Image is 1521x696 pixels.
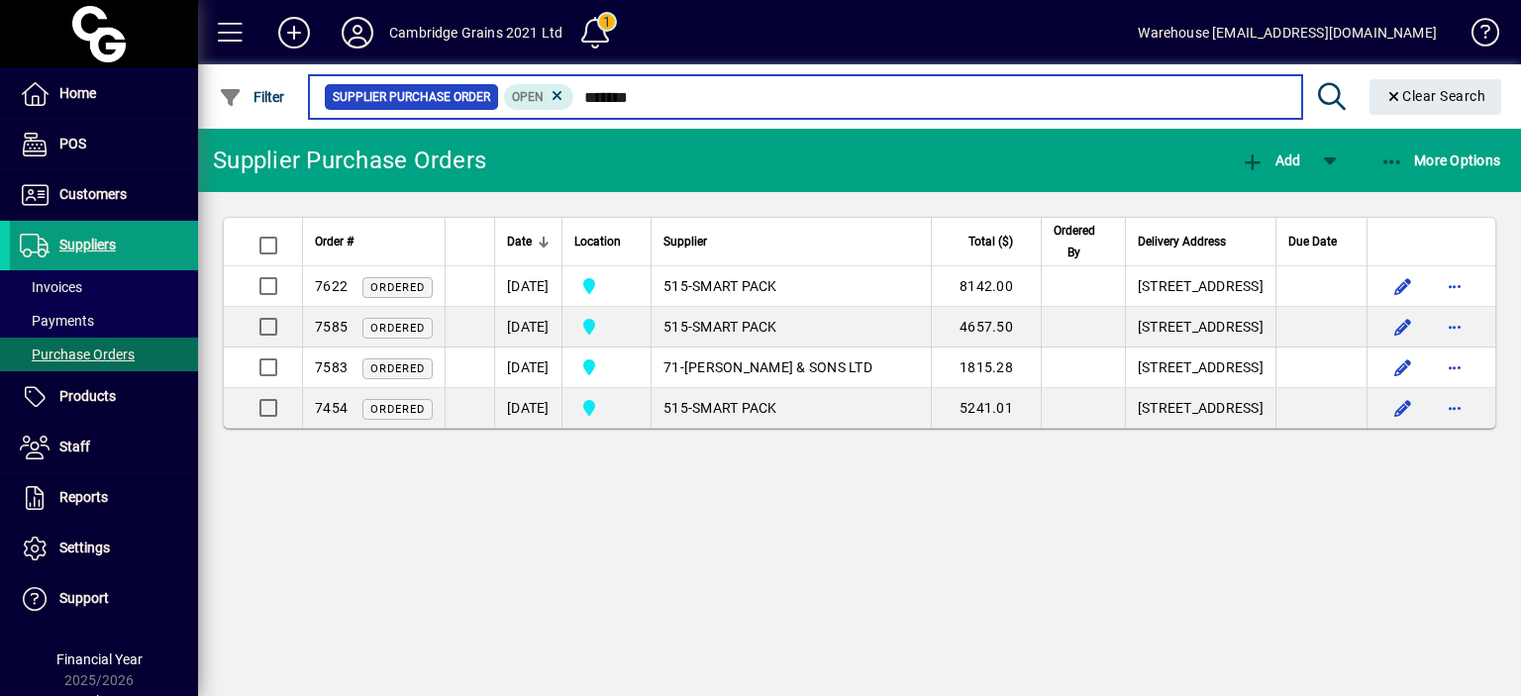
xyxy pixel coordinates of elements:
[663,319,688,335] span: 515
[59,186,127,202] span: Customers
[574,315,639,339] span: Cambridge Grains 2021 Ltd
[494,348,561,388] td: [DATE]
[663,231,919,252] div: Supplier
[10,524,198,573] a: Settings
[507,231,532,252] span: Date
[651,348,931,388] td: -
[214,79,290,115] button: Filter
[1125,307,1275,348] td: [STREET_ADDRESS]
[10,338,198,371] a: Purchase Orders
[1054,220,1113,263] div: Ordered By
[1387,392,1419,424] button: Edit
[1375,143,1506,178] button: More Options
[315,400,348,416] span: 7454
[10,304,198,338] a: Payments
[59,590,109,606] span: Support
[59,136,86,151] span: POS
[315,359,348,375] span: 7583
[1387,311,1419,343] button: Edit
[663,231,707,252] span: Supplier
[213,145,486,176] div: Supplier Purchase Orders
[10,473,198,523] a: Reports
[1138,231,1226,252] span: Delivery Address
[10,170,198,220] a: Customers
[59,489,108,505] span: Reports
[20,279,82,295] span: Invoices
[1236,143,1305,178] button: Add
[10,574,198,624] a: Support
[262,15,326,50] button: Add
[59,540,110,555] span: Settings
[219,89,285,105] span: Filter
[1439,270,1470,302] button: More options
[1288,231,1337,252] span: Due Date
[1385,88,1486,104] span: Clear Search
[574,231,621,252] span: Location
[651,266,931,307] td: -
[663,359,680,375] span: 71
[494,266,561,307] td: [DATE]
[370,322,425,335] span: Ordered
[692,278,777,294] span: SMART PACK
[651,307,931,348] td: -
[931,388,1041,428] td: 5241.01
[370,281,425,294] span: Ordered
[59,85,96,101] span: Home
[1380,152,1501,168] span: More Options
[507,231,550,252] div: Date
[494,388,561,428] td: [DATE]
[1439,392,1470,424] button: More options
[1125,266,1275,307] td: [STREET_ADDRESS]
[663,400,688,416] span: 515
[1288,231,1355,252] div: Due Date
[574,396,639,420] span: Cambridge Grains 2021 Ltd
[944,231,1031,252] div: Total ($)
[931,348,1041,388] td: 1815.28
[663,278,688,294] span: 515
[1125,348,1275,388] td: [STREET_ADDRESS]
[651,388,931,428] td: -
[326,15,389,50] button: Profile
[692,319,777,335] span: SMART PACK
[512,90,544,104] span: Open
[59,388,116,404] span: Products
[574,355,639,379] span: Cambridge Grains 2021 Ltd
[1387,351,1419,383] button: Edit
[10,423,198,472] a: Staff
[370,403,425,416] span: Ordered
[315,231,354,252] span: Order #
[684,359,872,375] span: [PERSON_NAME] & SONS LTD
[931,307,1041,348] td: 4657.50
[10,372,198,422] a: Products
[1369,79,1502,115] button: Clear
[56,651,143,667] span: Financial Year
[1054,220,1095,263] span: Ordered By
[389,17,562,49] div: Cambridge Grains 2021 Ltd
[1125,388,1275,428] td: [STREET_ADDRESS]
[10,69,198,119] a: Home
[59,439,90,454] span: Staff
[574,274,639,298] span: Cambridge Grains 2021 Ltd
[1241,152,1300,168] span: Add
[315,231,433,252] div: Order #
[968,231,1013,252] span: Total ($)
[370,362,425,375] span: Ordered
[574,231,639,252] div: Location
[1387,270,1419,302] button: Edit
[1439,351,1470,383] button: More options
[931,266,1041,307] td: 8142.00
[20,313,94,329] span: Payments
[10,270,198,304] a: Invoices
[10,120,198,169] a: POS
[504,84,574,110] mat-chip: Completion Status: Open
[692,400,777,416] span: SMART PACK
[1138,17,1437,49] div: Warehouse [EMAIL_ADDRESS][DOMAIN_NAME]
[1439,311,1470,343] button: More options
[20,347,135,362] span: Purchase Orders
[494,307,561,348] td: [DATE]
[59,237,116,252] span: Suppliers
[333,87,490,107] span: Supplier Purchase Order
[315,319,348,335] span: 7585
[1457,4,1496,68] a: Knowledge Base
[315,278,348,294] span: 7622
